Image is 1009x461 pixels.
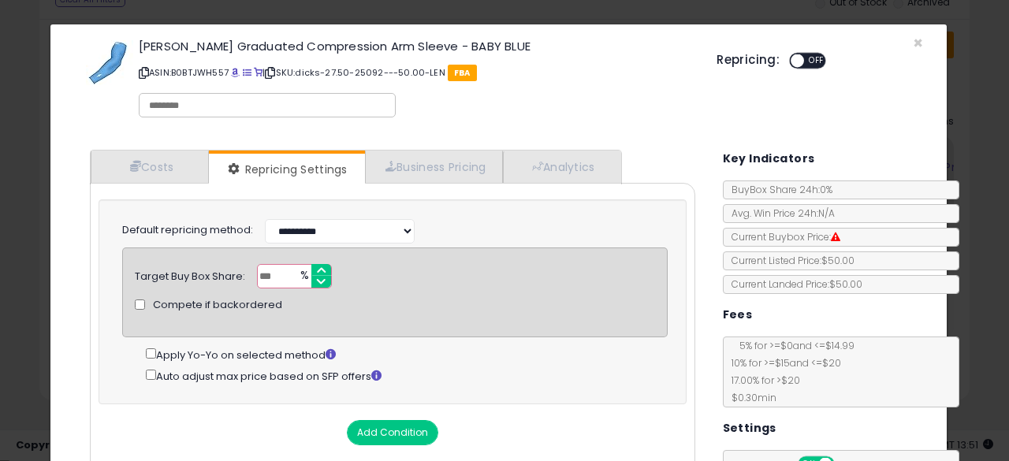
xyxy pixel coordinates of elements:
[724,254,854,267] span: Current Listed Price: $50.00
[804,54,828,68] span: OFF
[146,366,667,385] div: Auto adjust max price based on SFP offers
[209,154,363,185] a: Repricing Settings
[724,230,840,244] span: Current Buybox Price:
[91,151,209,183] a: Costs
[503,151,620,183] a: Analytics
[139,40,693,52] h3: [PERSON_NAME] Graduated Compression Arm Sleeve - BABY BLUE
[724,391,776,404] span: $0.30 min
[146,345,667,363] div: Apply Yo-Yo on selected method
[122,223,253,238] label: Default repricing method:
[717,54,780,66] h5: Repricing:
[831,232,840,242] i: Suppressed Buy Box
[732,339,854,352] span: 5 % for >= $0 and <= $14.99
[139,60,693,85] p: ASIN: B0BTJWH557 | SKU: dicks-27.50-25092---50.00-LEN
[724,277,862,291] span: Current Landed Price: $50.00
[254,66,262,79] a: Your listing only
[724,374,800,387] span: 17.00 % for > $20
[135,264,245,284] div: Target Buy Box Share:
[723,305,753,325] h5: Fees
[86,40,133,85] img: 31WFZGLUiFL._SL60_.jpg
[724,183,832,196] span: BuyBox Share 24h: 0%
[153,298,282,313] span: Compete if backordered
[724,356,841,370] span: 10 % for >= $15 and <= $20
[347,420,438,445] button: Add Condition
[365,151,503,183] a: Business Pricing
[231,66,240,79] a: BuyBox page
[243,66,251,79] a: All offer listings
[723,418,776,438] h5: Settings
[448,65,477,81] span: FBA
[291,265,316,288] span: %
[723,149,815,169] h5: Key Indicators
[724,206,835,220] span: Avg. Win Price 24h: N/A
[913,32,923,54] span: ×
